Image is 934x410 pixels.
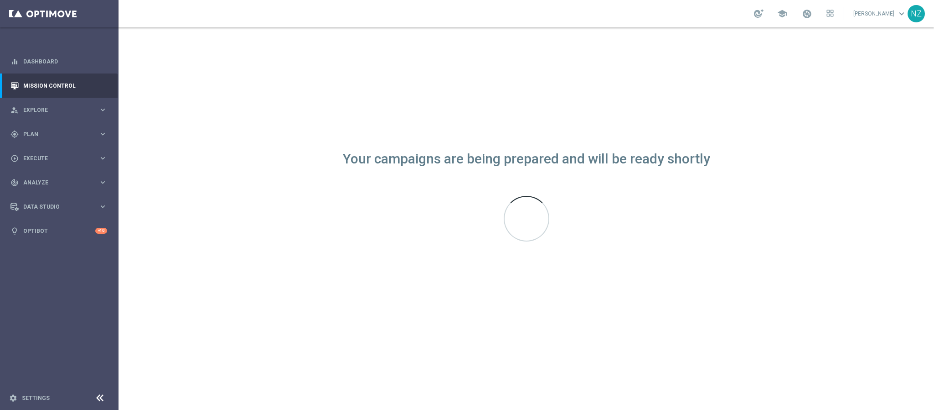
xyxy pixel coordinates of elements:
i: track_changes [10,179,19,187]
button: person_search Explore keyboard_arrow_right [10,106,108,114]
button: lightbulb Optibot +10 [10,227,108,235]
span: Execute [23,156,98,161]
button: gps_fixed Plan keyboard_arrow_right [10,131,108,138]
a: Settings [22,395,50,401]
i: keyboard_arrow_right [98,202,107,211]
a: Dashboard [23,49,107,74]
a: [PERSON_NAME]keyboard_arrow_down [852,7,908,21]
span: Analyze [23,180,98,185]
button: Data Studio keyboard_arrow_right [10,203,108,210]
span: Explore [23,107,98,113]
div: Mission Control [10,74,107,98]
div: Data Studio [10,203,98,211]
i: keyboard_arrow_right [98,178,107,187]
div: Explore [10,106,98,114]
i: equalizer [10,58,19,66]
div: Optibot [10,219,107,243]
div: Analyze [10,179,98,187]
i: keyboard_arrow_right [98,105,107,114]
div: NZ [908,5,925,22]
button: play_circle_outline Execute keyboard_arrow_right [10,155,108,162]
a: Optibot [23,219,95,243]
div: Dashboard [10,49,107,74]
div: Your campaigns are being prepared and will be ready shortly [343,155,710,163]
span: Data Studio [23,204,98,210]
i: keyboard_arrow_right [98,130,107,138]
div: +10 [95,228,107,234]
button: Mission Control [10,82,108,89]
div: Execute [10,154,98,163]
i: play_circle_outline [10,154,19,163]
i: settings [9,394,17,402]
a: Mission Control [23,74,107,98]
i: keyboard_arrow_right [98,154,107,163]
button: track_changes Analyze keyboard_arrow_right [10,179,108,186]
span: Plan [23,131,98,137]
i: lightbulb [10,227,19,235]
button: equalizer Dashboard [10,58,108,65]
span: school [777,9,787,19]
i: gps_fixed [10,130,19,138]
span: keyboard_arrow_down [897,9,907,19]
div: Plan [10,130,98,138]
i: person_search [10,106,19,114]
